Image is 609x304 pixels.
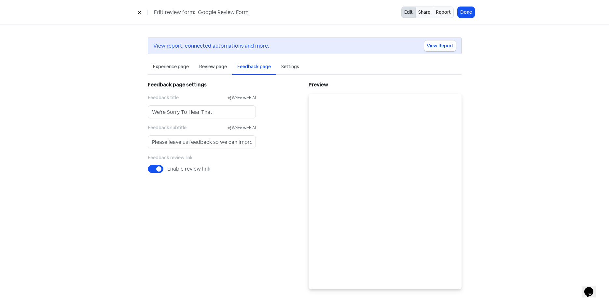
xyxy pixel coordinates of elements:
a: View Report [424,40,456,51]
div: Review page [199,63,227,70]
label: Feedback subtitle [148,124,227,131]
span: Enable review link [167,165,210,172]
h5: Preview [309,80,462,90]
button: Edit [401,7,416,18]
label: Feedback review link [148,154,193,161]
iframe: chat widget [582,278,602,297]
input: Feedback title [148,105,256,118]
span: Write with AI [232,95,256,100]
h5: Feedback page settings [148,80,256,90]
div: Experience page [153,63,189,70]
a: Share [415,7,433,18]
input: Feedback subtitle [148,135,256,148]
div: Feedback page [237,63,271,70]
span: Edit review form: [154,8,195,16]
a: Report [433,7,454,18]
button: Done [458,7,475,18]
div: Settings [281,63,299,70]
div: View report, connected automations and more. [153,42,424,50]
span: Write with AI [232,125,256,130]
label: Feedback title [148,94,227,101]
